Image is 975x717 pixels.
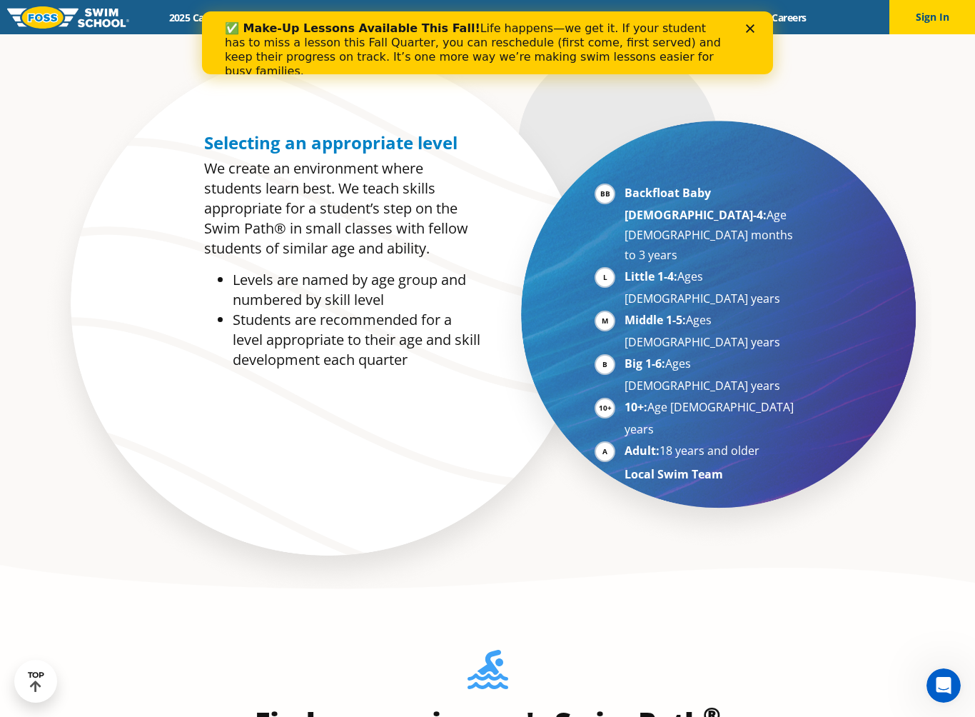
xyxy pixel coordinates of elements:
[563,11,714,24] a: Swim Like [PERSON_NAME]
[625,269,677,284] strong: Little 1-4:
[625,443,660,458] strong: Adult:
[204,131,458,154] span: Selecting an appropriate level
[625,185,767,223] strong: Backfloat Baby [DEMOGRAPHIC_DATA]-4:
[468,650,508,698] img: Foss-Location-Swimming-Pool-Person.svg
[625,397,799,439] li: Age [DEMOGRAPHIC_DATA] years
[625,183,799,265] li: Age [DEMOGRAPHIC_DATA] months to 3 years
[246,11,305,24] a: Schools
[625,312,686,328] strong: Middle 1-5:
[625,354,799,396] li: Ages [DEMOGRAPHIC_DATA] years
[625,356,665,371] strong: Big 1-6:
[625,466,723,482] strong: Local Swim Team
[759,11,819,24] a: Careers
[625,441,799,463] li: 18 years and older
[926,668,961,703] iframe: Intercom live chat
[305,11,430,24] a: Swim Path® Program
[625,310,799,352] li: Ages [DEMOGRAPHIC_DATA] years
[233,310,480,370] li: Students are recommended for a level appropriate to their age and skill development each quarter
[233,270,480,310] li: Levels are named by age group and numbered by skill level
[431,11,564,24] a: About [PERSON_NAME]
[625,266,799,309] li: Ages [DEMOGRAPHIC_DATA] years
[714,11,759,24] a: Blog
[625,399,647,415] strong: 10+:
[156,11,246,24] a: 2025 Calendar
[202,11,773,74] iframe: Intercom live chat banner
[23,10,278,24] b: ✅ Make-Up Lessons Available This Fall!
[544,13,558,21] div: Close
[23,10,525,67] div: Life happens—we get it. If your student has to miss a lesson this Fall Quarter, you can reschedul...
[7,6,129,29] img: FOSS Swim School Logo
[28,671,44,693] div: TOP
[204,159,480,259] p: We create an environment where students learn best. We teach skills appropriate for a student’s s...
